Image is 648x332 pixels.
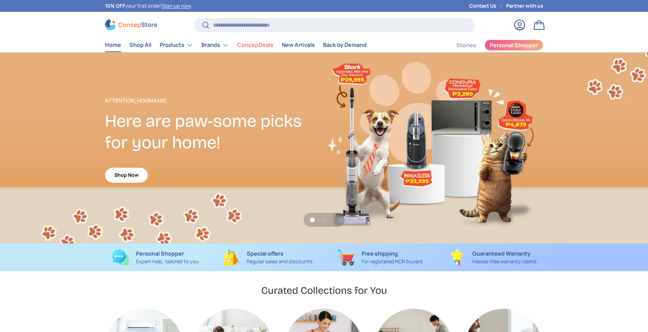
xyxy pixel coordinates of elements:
[136,258,199,265] p: Expert help, tailored to you
[197,38,233,52] summary: Brands
[362,258,423,265] p: For registered NCR buyers
[155,38,197,52] summary: Products
[105,97,324,105] p: Attention, Hoomans!
[247,250,283,257] strong: Special offers
[469,2,506,10] a: Contact Us
[105,249,206,266] a: Personal Shopper Expert help, tailored to you
[362,250,398,257] strong: Free shipping
[506,2,543,10] a: Partner with us
[105,38,121,52] a: Home
[330,249,431,266] a: Free shipping For registered NCR buyers
[136,250,184,257] strong: Personal Shopper
[105,19,157,30] img: ConcepStore
[237,38,273,52] a: ConcepDeals
[105,2,192,10] p: your first order! .
[261,284,387,297] h2: Curated Collections for You
[282,38,315,52] a: New Arrivals
[472,250,530,257] strong: Guaranteed Warranty
[472,258,537,265] p: Hassle-free warranty claims
[490,42,538,48] span: Personal Shopper
[442,249,543,266] a: Guaranteed Warranty Hassle-free warranty claims
[217,249,319,266] a: Special offers Regular sales and discounts
[485,40,543,51] a: Personal Shopper
[456,39,476,52] a: Stories
[440,38,543,52] nav: Secondary
[201,38,229,52] a: Brands
[247,258,313,265] p: Regular sales and discounts
[105,110,324,153] h2: Here are paw-some picks for your home!
[105,2,125,9] strong: 10% OFF
[105,168,148,183] a: Shop Now
[323,38,367,52] a: Back by Demand
[105,38,367,52] nav: Primary
[160,38,193,52] a: Products
[162,2,191,9] a: Sign up now
[129,38,151,52] a: Shop All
